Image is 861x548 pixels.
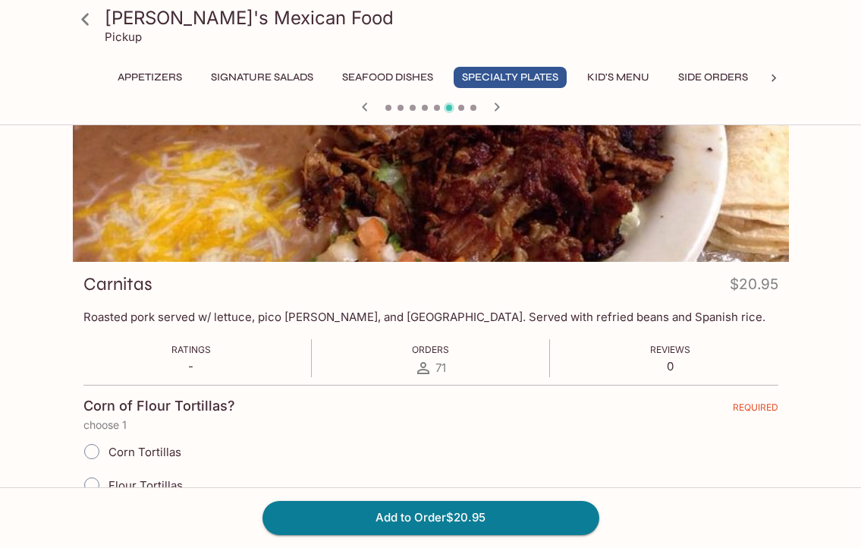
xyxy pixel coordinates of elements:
span: REQUIRED [733,402,778,419]
button: Side Orders [670,67,756,88]
p: - [171,359,211,373]
button: Signature Salads [203,67,322,88]
span: 71 [435,361,446,375]
span: Flour Tortillas [108,478,183,493]
button: Specialty Plates [454,67,567,88]
span: Orders [412,344,449,355]
button: Appetizers [109,67,190,88]
p: Pickup [105,30,142,44]
h4: $20.95 [730,272,778,302]
button: Seafood Dishes [334,67,441,88]
button: Kid's Menu [579,67,658,88]
button: Add to Order$20.95 [262,501,599,534]
p: 0 [650,359,690,373]
div: Carnitas [73,61,789,262]
h3: Carnitas [83,272,152,296]
p: Roasted pork served w/ lettuce, pico [PERSON_NAME], and [GEOGRAPHIC_DATA]. Served with refried be... [83,310,778,324]
span: Ratings [171,344,211,355]
h4: Corn of Flour Tortillas? [83,398,235,414]
span: Reviews [650,344,690,355]
h3: [PERSON_NAME]'s Mexican Food [105,6,783,30]
span: Corn Tortillas [108,445,181,459]
p: choose 1 [83,419,778,431]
